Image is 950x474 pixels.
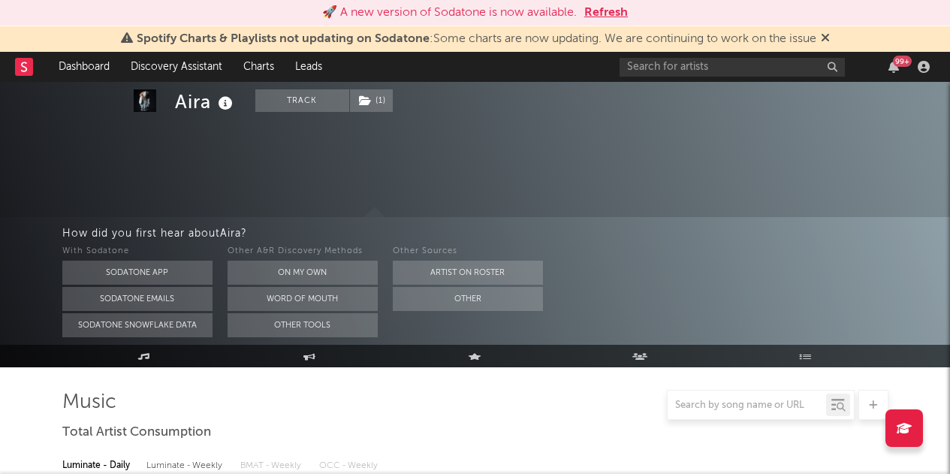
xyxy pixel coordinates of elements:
[137,33,816,45] span: : Some charts are now updating. We are continuing to work on the issue
[62,287,213,311] button: Sodatone Emails
[62,243,213,261] div: With Sodatone
[137,33,430,45] span: Spotify Charts & Playlists not updating on Sodatone
[584,4,628,22] button: Refresh
[228,287,378,311] button: Word Of Mouth
[888,61,899,73] button: 99+
[228,243,378,261] div: Other A&R Discovery Methods
[255,89,349,112] button: Track
[393,287,543,311] button: Other
[393,243,543,261] div: Other Sources
[228,313,378,337] button: Other Tools
[668,400,826,412] input: Search by song name or URL
[233,52,285,82] a: Charts
[228,261,378,285] button: On My Own
[349,89,394,112] span: ( 1 )
[350,89,393,112] button: (1)
[893,56,912,67] div: 99 +
[62,313,213,337] button: Sodatone Snowflake Data
[62,261,213,285] button: Sodatone App
[821,33,830,45] span: Dismiss
[285,52,333,82] a: Leads
[62,424,211,442] span: Total Artist Consumption
[175,89,237,114] div: Aira
[393,261,543,285] button: Artist on Roster
[322,4,577,22] div: 🚀 A new version of Sodatone is now available.
[620,58,845,77] input: Search for artists
[48,52,120,82] a: Dashboard
[120,52,233,82] a: Discovery Assistant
